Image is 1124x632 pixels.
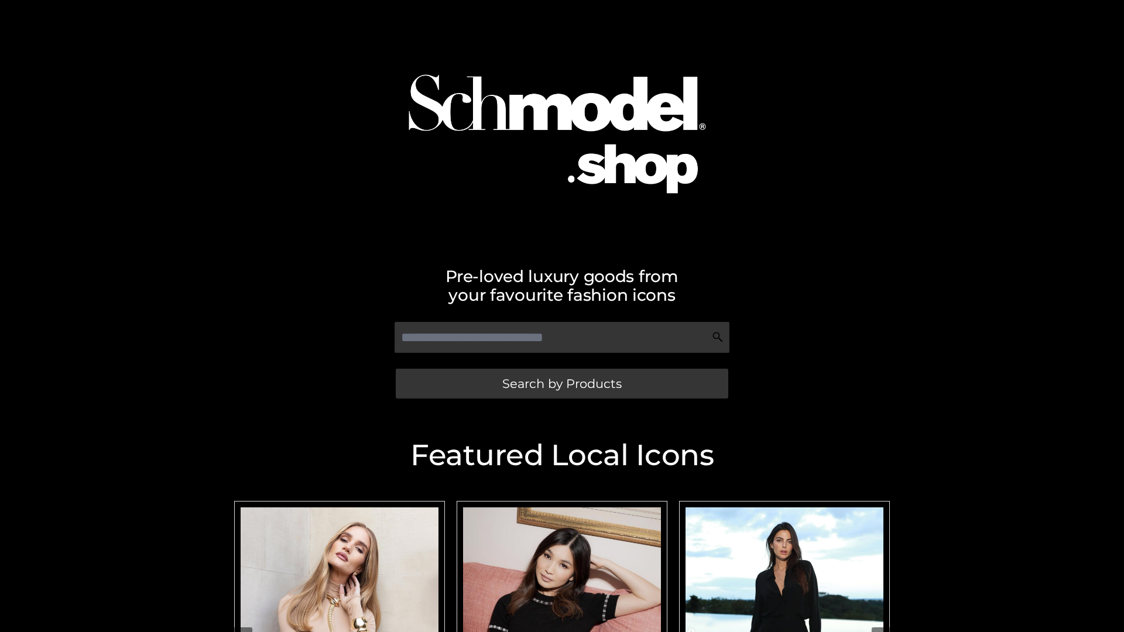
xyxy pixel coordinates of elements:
img: Search Icon [712,331,724,343]
h2: Featured Local Icons​ [228,441,896,470]
a: Search by Products [396,369,728,399]
span: Search by Products [502,377,622,390]
h2: Pre-loved luxury goods from your favourite fashion icons [228,267,896,304]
